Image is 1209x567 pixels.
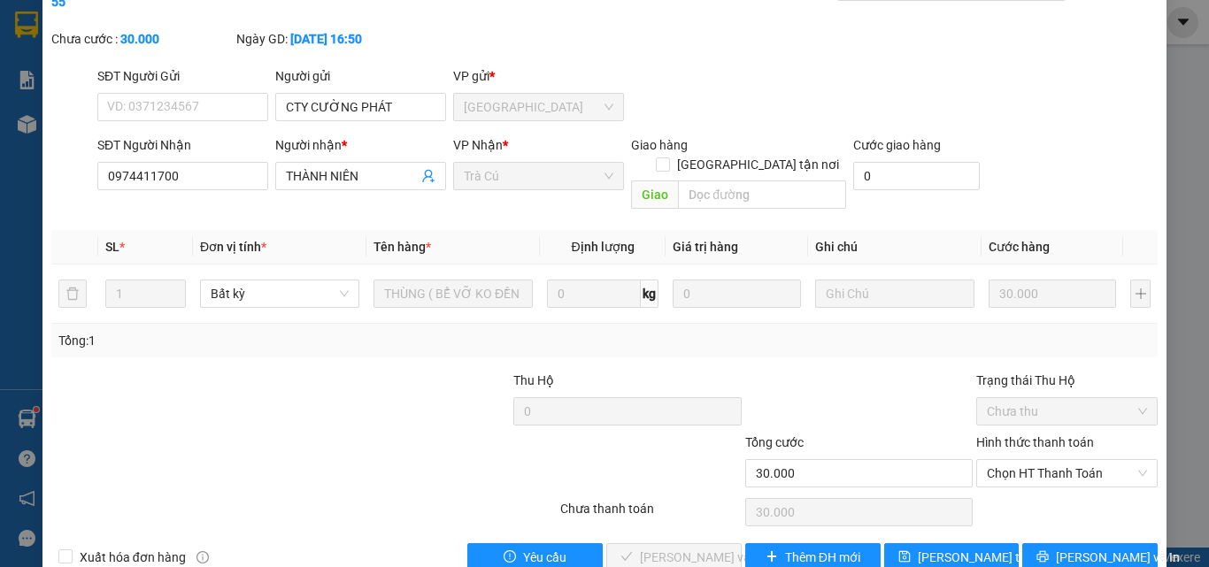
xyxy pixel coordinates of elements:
span: kg [641,280,658,308]
span: Đơn vị tính [200,240,266,254]
button: delete [58,280,87,308]
input: Ghi Chú [815,280,974,308]
span: Giá trị hàng [673,240,738,254]
span: Bất kỳ [211,280,349,307]
span: Giao [631,180,678,209]
div: SĐT Người Gửi [97,66,268,86]
span: Tổng cước [745,435,804,449]
input: VD: Bàn, Ghế [373,280,533,308]
span: plus [766,550,778,564]
span: info-circle [196,551,209,563]
div: SĐT Người Nhận [97,135,268,155]
b: 30.000 [120,32,159,46]
input: 0 [989,280,1116,308]
span: Định lượng [571,240,634,254]
input: Cước giao hàng [853,162,980,190]
div: Chưa cước : [51,29,233,49]
div: Ngày GD: [236,29,418,49]
span: Sài Gòn [464,94,613,120]
span: Thu Hộ [513,373,554,387]
span: user-add [421,169,435,183]
span: exclamation-circle [504,550,516,564]
span: printer [1036,550,1049,564]
span: VP Nhận [453,138,503,152]
input: 0 [673,280,800,308]
th: Ghi chú [808,230,982,264]
label: Hình thức thanh toán [976,435,1094,449]
span: [PERSON_NAME] thay đổi [918,548,1059,567]
span: Chọn HT Thanh Toán [987,460,1147,487]
div: VP gửi [453,66,624,86]
span: [PERSON_NAME] và In [1056,548,1180,567]
label: Cước giao hàng [853,138,941,152]
span: Thêm ĐH mới [785,548,860,567]
input: Dọc đường [678,180,846,209]
div: Chưa thanh toán [558,499,743,530]
span: Chưa thu [987,398,1147,425]
span: save [898,550,911,564]
span: Tên hàng [373,240,431,254]
span: Cước hàng [989,240,1050,254]
div: Người nhận [275,135,446,155]
div: Người gửi [275,66,446,86]
button: plus [1130,280,1151,308]
div: Trạng thái Thu Hộ [976,371,1158,390]
span: [GEOGRAPHIC_DATA] tận nơi [670,155,846,174]
span: SL [105,240,119,254]
span: Xuất hóa đơn hàng [73,548,193,567]
b: [DATE] 16:50 [290,32,362,46]
div: Tổng: 1 [58,331,468,350]
span: Yêu cầu [523,548,566,567]
span: Trà Cú [464,163,613,189]
span: Giao hàng [631,138,688,152]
